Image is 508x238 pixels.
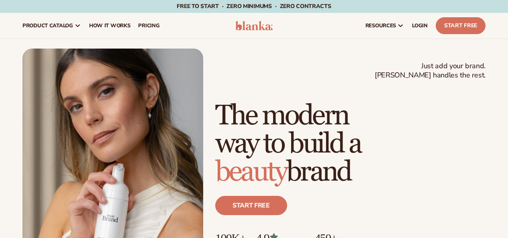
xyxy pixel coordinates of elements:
[22,22,73,29] span: product catalog
[361,13,408,39] a: resources
[408,13,432,39] a: LOGIN
[375,61,486,80] span: Just add your brand. [PERSON_NAME] handles the rest.
[215,196,287,215] a: Start free
[134,13,163,39] a: pricing
[138,22,159,29] span: pricing
[365,22,396,29] span: resources
[89,22,131,29] span: How It Works
[215,155,286,189] span: beauty
[215,102,486,186] h1: The modern way to build a brand
[412,22,428,29] span: LOGIN
[18,13,85,39] a: product catalog
[235,21,273,31] img: logo
[436,17,486,34] a: Start Free
[177,2,331,10] span: Free to start · ZERO minimums · ZERO contracts
[85,13,135,39] a: How It Works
